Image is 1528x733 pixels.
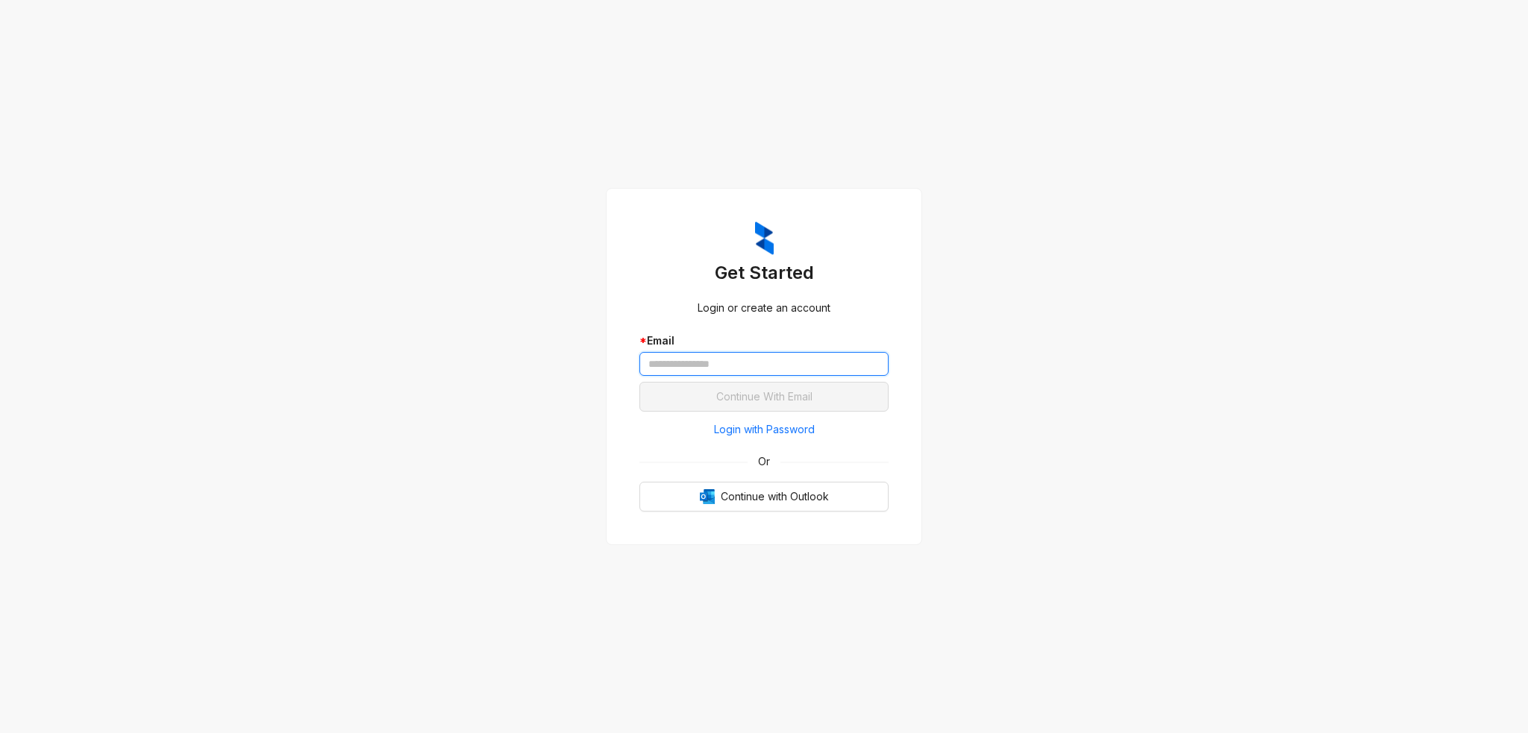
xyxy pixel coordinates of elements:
[639,261,889,285] h3: Get Started
[714,421,815,438] span: Login with Password
[721,488,829,505] span: Continue with Outlook
[748,453,780,470] span: Or
[755,221,774,256] img: ZumaIcon
[639,300,889,316] div: Login or create an account
[639,482,889,512] button: OutlookContinue with Outlook
[639,333,889,349] div: Email
[639,382,889,412] button: Continue With Email
[639,418,889,441] button: Login with Password
[700,489,715,504] img: Outlook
